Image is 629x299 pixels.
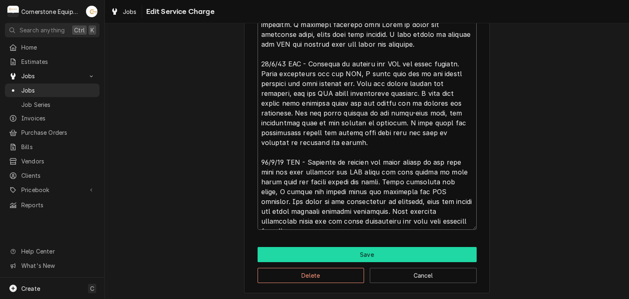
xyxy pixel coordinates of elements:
[5,84,100,97] a: Jobs
[86,6,97,17] div: AB
[5,140,100,154] a: Bills
[21,7,81,16] div: Cornerstone Equipment Repair, LLC
[5,154,100,168] a: Vendors
[21,100,95,109] span: Job Series
[5,183,100,197] a: Go to Pricebook
[21,186,83,194] span: Pricebook
[258,268,364,283] button: Delete
[5,55,100,68] a: Estimates
[5,41,100,54] a: Home
[5,98,100,111] a: Job Series
[21,114,95,122] span: Invoices
[5,69,100,83] a: Go to Jobs
[21,72,83,80] span: Jobs
[5,23,100,37] button: Search anythingCtrlK
[21,128,95,137] span: Purchase Orders
[144,6,215,17] span: Edit Service Charge
[5,245,100,258] a: Go to Help Center
[107,5,140,18] a: Jobs
[21,143,95,151] span: Bills
[21,247,95,256] span: Help Center
[91,26,94,34] span: K
[258,247,477,262] button: Save
[7,6,19,17] div: C
[5,169,100,182] a: Clients
[86,6,97,17] div: Andrew Buigues's Avatar
[21,261,95,270] span: What's New
[5,198,100,212] a: Reports
[21,57,95,66] span: Estimates
[21,201,95,209] span: Reports
[258,262,477,283] div: Button Group Row
[258,247,477,262] div: Button Group Row
[258,247,477,283] div: Button Group
[21,43,95,52] span: Home
[5,259,100,272] a: Go to What's New
[7,6,19,17] div: Cornerstone Equipment Repair, LLC's Avatar
[21,86,95,95] span: Jobs
[21,157,95,165] span: Vendors
[370,268,477,283] button: Cancel
[5,126,100,139] a: Purchase Orders
[90,284,94,293] span: C
[123,7,137,16] span: Jobs
[21,285,40,292] span: Create
[21,171,95,180] span: Clients
[5,111,100,125] a: Invoices
[20,26,65,34] span: Search anything
[74,26,85,34] span: Ctrl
